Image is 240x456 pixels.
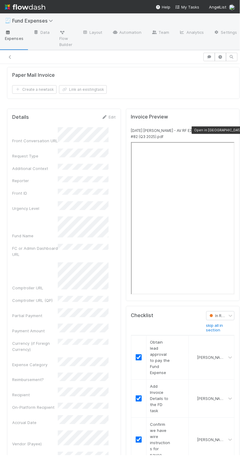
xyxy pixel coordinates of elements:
span: Fund Expenses [12,18,56,24]
img: avatar_93b89fca-d03a-423a-b274-3dd03f0a621f.png [191,355,196,360]
div: Request Type [12,153,58,159]
h6: skip all in section [206,323,235,333]
a: skip all in section [206,323,235,335]
div: Vendor (Payee) [12,441,58,447]
a: Automation [107,28,147,38]
div: FC or Admin Dashboard URL [12,246,58,258]
div: Fund Name [12,233,58,239]
div: Additional Context [12,165,58,171]
h5: Paper Mail Invoice [12,72,55,78]
div: Urgency Level [12,206,58,212]
div: Recipient [12,392,58,398]
a: Data [28,28,54,38]
img: avatar_93b89fca-d03a-423a-b274-3dd03f0a621f.png [191,396,196,401]
a: Layout [77,28,107,38]
div: Partial Payment [12,313,58,319]
div: Comptroller URL [12,285,58,291]
div: Expense Category [12,362,58,368]
button: Create a newtask [12,85,57,94]
img: avatar_93b89fca-d03a-423a-b274-3dd03f0a621f.png [229,4,235,10]
div: Front ID [12,190,58,196]
h5: Invoice Preview [131,114,168,120]
span: [PERSON_NAME] [197,397,227,401]
span: [PERSON_NAME] [197,438,227,442]
span: [PERSON_NAME] [197,355,227,360]
span: My Tasks [175,5,199,9]
img: avatar_93b89fca-d03a-423a-b274-3dd03f0a621f.png [191,437,196,442]
div: Reimbursement? [12,377,58,383]
h5: Details [12,114,29,120]
div: Front Conversation URL [12,138,58,144]
a: Team [147,28,174,38]
small: [DATE] [PERSON_NAME] - AV RF E2 Invoice #82 (Q3 2025).pdf [131,128,206,139]
div: On-Platform Recipient [12,405,58,411]
div: Help [156,4,170,10]
div: Reporter [12,178,58,184]
div: Currency (if Foreign Currency) [12,341,58,353]
img: logo-inverted-e16ddd16eac7371096b0.svg [5,2,45,12]
div: Accrual Date [12,420,58,426]
a: Flow Builder [54,28,77,50]
button: Link an existingtask [59,85,107,94]
h5: Checklist [131,313,154,319]
span: Flow Builder [59,29,72,48]
span: In Review [208,314,233,318]
span: AngelList [209,5,227,9]
span: Obtain lead approval to pay the Fund Expense [150,340,170,375]
a: My Tasks [175,4,199,10]
span: Add Invoice Details to the FD task [150,384,169,413]
a: Edit [102,115,116,119]
div: Payment Amount [12,328,58,334]
a: Analytics [174,28,209,38]
span: 🧾 [5,18,11,23]
span: Expenses [5,29,23,41]
div: Comptroller URL (QP) [12,298,58,304]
